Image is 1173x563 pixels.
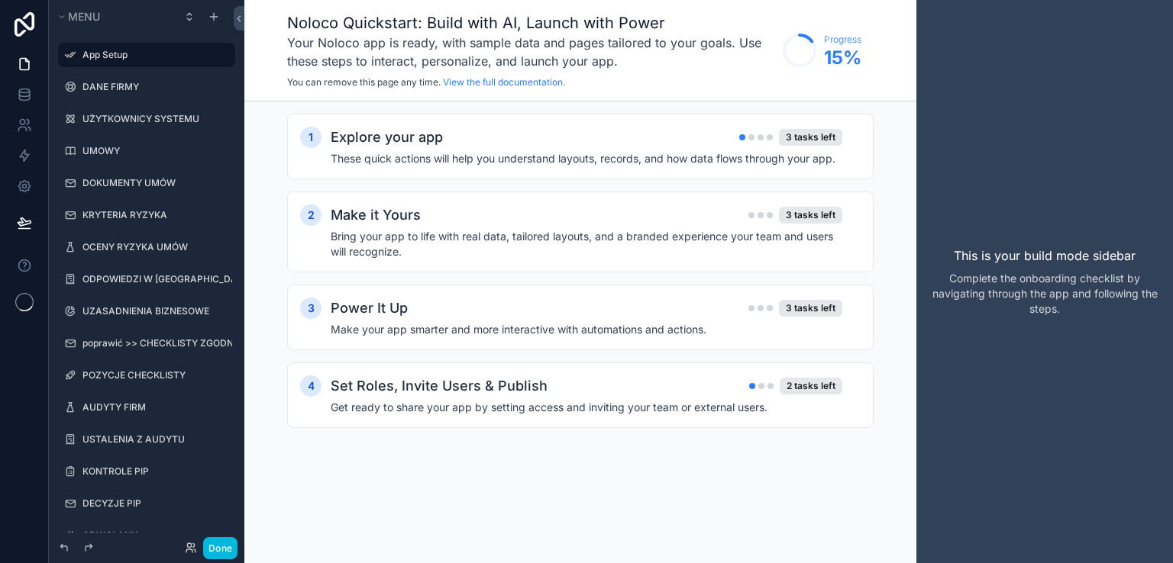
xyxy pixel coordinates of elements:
[82,433,226,446] label: USTALENIA Z AUDYTU
[331,375,548,397] h2: Set Roles, Invite Users & Publish
[780,378,842,394] div: 2 tasks left
[82,145,226,157] label: UMOWY
[300,204,322,226] div: 2
[300,298,322,319] div: 3
[82,273,232,285] label: ODPOWIEDZI W [GEOGRAPHIC_DATA]
[82,305,226,317] label: UZASADNIENIA BIZNESOWE
[300,375,322,397] div: 4
[824,34,861,46] span: Progress
[300,127,322,148] div: 1
[331,298,408,319] h2: Power It Up
[954,246,1136,265] p: This is your build mode sidebar
[779,129,842,146] div: 3 tasks left
[82,113,226,125] label: UŻYTKOWNICY SYSTEMU
[82,529,226,542] label: ODWOŁANIA
[203,537,238,559] button: Done
[82,81,226,93] label: DANE FIRMY
[331,229,842,259] h4: Bring your app to life with real data, tailored layouts, and a branded experience your team and u...
[82,177,226,189] label: DOKUMENTY UMÓW
[82,465,226,478] label: KONTROLE PIP
[82,209,226,221] label: KRYTERIA RYZYKA
[331,151,842,166] h4: These quick actions will help you understand layouts, records, and how data flows through your app.
[82,497,226,510] label: DECYZJE PIP
[55,6,174,27] button: Menu
[779,300,842,317] div: 3 tasks left
[779,207,842,224] div: 3 tasks left
[824,46,861,70] span: 15 %
[68,10,100,23] span: Menu
[82,369,226,381] label: POZYCJE CHECKLISTY
[443,76,565,88] a: View the full documentation.
[82,49,226,61] label: App Setup
[331,127,443,148] h2: Explore your app
[82,401,226,413] label: AUDYTY FIRM
[331,322,842,337] h4: Make your app smarter and more interactive with automations and actions.
[287,12,775,34] h1: Noloco Quickstart: Build with AI, Launch with Power
[287,34,775,70] h3: Your Noloco app is ready, with sample data and pages tailored to your goals. Use these steps to i...
[82,337,232,349] label: poprawić >> CHECKLISTY ZGODNOŚCI
[82,241,226,253] label: OCENY RYZYKA UMÓW
[331,204,421,226] h2: Make it Yours
[244,101,916,469] div: scrollable content
[287,76,441,88] span: You can remove this page any time.
[929,271,1161,317] p: Complete the onboarding checklist by navigating through the app and following the steps.
[331,400,842,415] h4: Get ready to share your app by setting access and inviting your team or external users.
